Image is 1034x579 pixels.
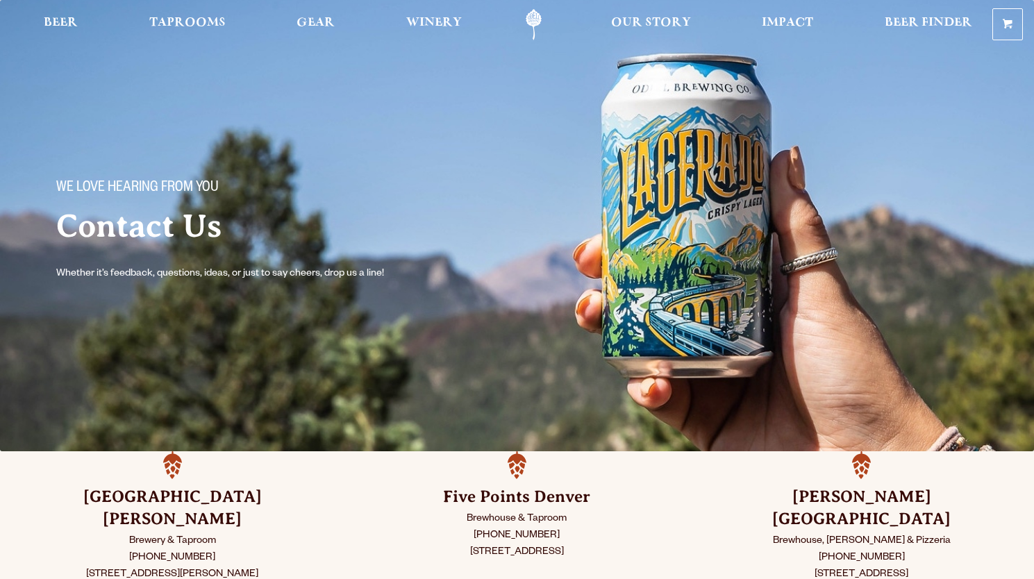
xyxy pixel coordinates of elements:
span: Beer Finder [885,17,972,28]
span: Beer [44,17,78,28]
p: Whether it’s feedback, questions, ideas, or just to say cheers, drop us a line! [56,266,412,283]
a: Taprooms [140,9,235,40]
a: Our Story [602,9,700,40]
span: We love hearing from you [56,180,219,198]
h2: Contact Us [56,209,490,244]
a: Gear [287,9,344,40]
p: Brewhouse & Taproom [PHONE_NUMBER] [STREET_ADDRESS] [379,511,654,561]
h3: [GEOGRAPHIC_DATA][PERSON_NAME] [35,486,310,530]
a: Beer [35,9,87,40]
a: Winery [397,9,471,40]
h3: Five Points Denver [379,486,654,508]
a: Odell Home [508,9,560,40]
span: Impact [762,17,813,28]
span: Gear [297,17,335,28]
h3: [PERSON_NAME] [GEOGRAPHIC_DATA] [724,486,999,530]
a: Impact [753,9,822,40]
span: Taprooms [149,17,226,28]
a: Beer Finder [876,9,981,40]
span: Winery [406,17,462,28]
span: Our Story [611,17,691,28]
